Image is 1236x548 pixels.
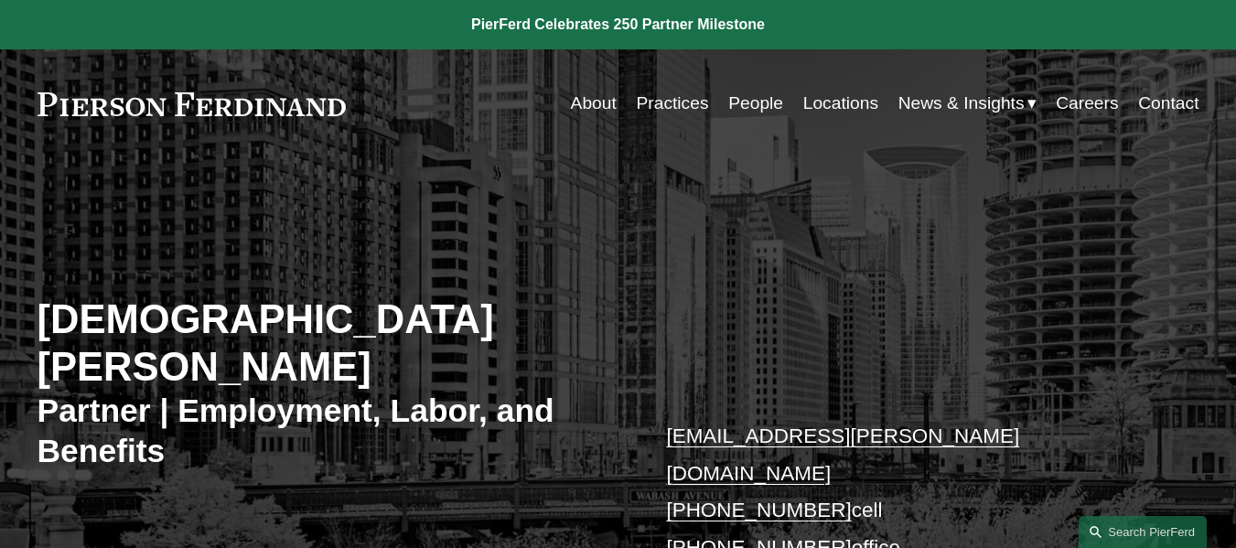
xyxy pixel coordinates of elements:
[666,424,1019,484] a: [EMAIL_ADDRESS][PERSON_NAME][DOMAIN_NAME]
[1056,86,1118,121] a: Careers
[1138,86,1198,121] a: Contact
[571,86,617,121] a: About
[1079,516,1207,548] a: Search this site
[636,86,708,121] a: Practices
[898,86,1037,121] a: folder dropdown
[666,499,851,521] a: [PHONE_NUMBER]
[803,86,878,121] a: Locations
[38,295,618,392] h2: [DEMOGRAPHIC_DATA][PERSON_NAME]
[728,86,783,121] a: People
[898,88,1025,120] span: News & Insights
[38,392,618,472] h3: Partner | Employment, Labor, and Benefits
